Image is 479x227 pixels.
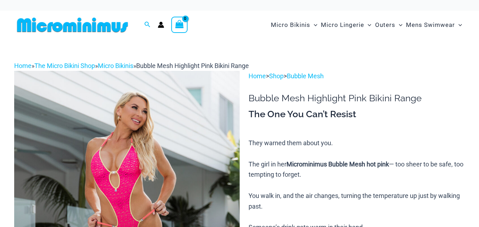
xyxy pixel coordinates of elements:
span: Bubble Mesh Highlight Pink Bikini Range [136,62,249,69]
h3: The One You Can’t Resist [249,108,465,120]
h1: Bubble Mesh Highlight Pink Bikini Range [249,93,465,104]
a: Home [249,72,266,80]
a: Micro LingerieMenu ToggleMenu Toggle [319,14,373,36]
nav: Site Navigation [268,13,465,37]
span: Outers [375,16,395,34]
span: Menu Toggle [364,16,371,34]
span: » » » [14,62,249,69]
a: Search icon link [144,21,151,29]
a: Home [14,62,32,69]
a: OutersMenu ToggleMenu Toggle [373,14,404,36]
span: Mens Swimwear [406,16,455,34]
a: Micro BikinisMenu ToggleMenu Toggle [269,14,319,36]
a: Mens SwimwearMenu ToggleMenu Toggle [404,14,464,36]
span: Menu Toggle [310,16,317,34]
a: Bubble Mesh [287,72,324,80]
b: Microminimus Bubble Mesh hot pink [286,160,389,168]
img: MM SHOP LOGO FLAT [14,17,131,33]
span: Micro Bikinis [271,16,310,34]
span: Micro Lingerie [321,16,364,34]
a: Shop [269,72,284,80]
a: Account icon link [158,22,164,28]
a: View Shopping Cart, empty [171,17,188,33]
a: The Micro Bikini Shop [34,62,95,69]
a: Micro Bikinis [98,62,133,69]
span: Menu Toggle [455,16,462,34]
span: Menu Toggle [395,16,402,34]
p: > > [249,71,465,81]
